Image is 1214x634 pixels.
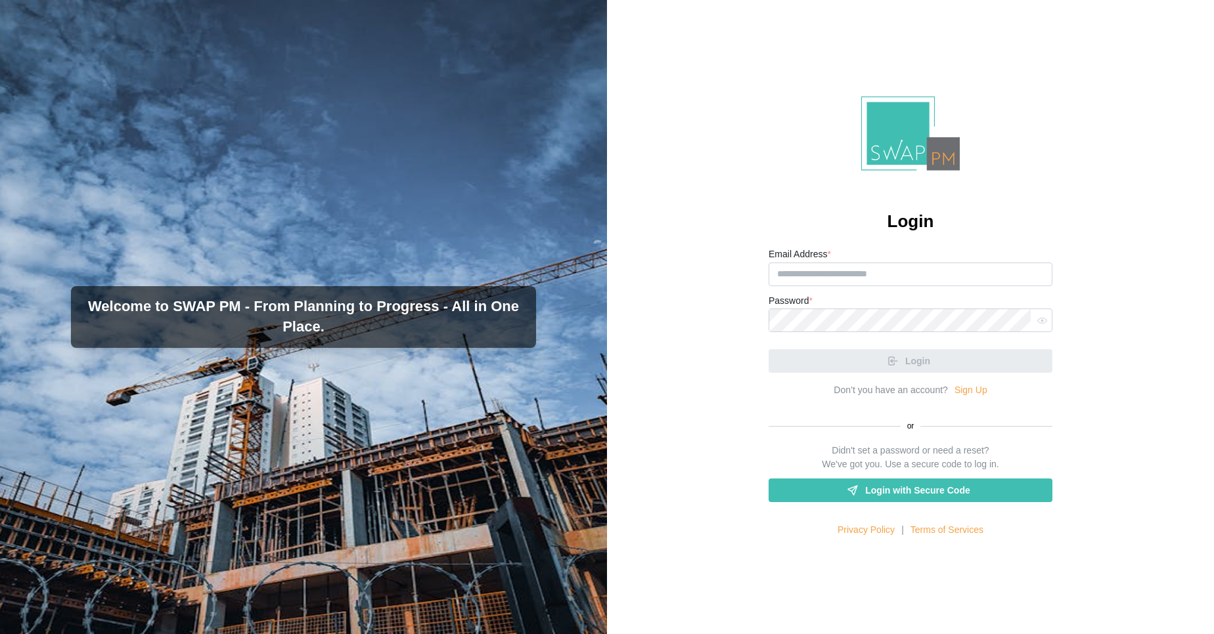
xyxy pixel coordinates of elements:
[769,294,813,308] label: Password
[910,523,983,538] a: Terms of Services
[769,478,1052,502] a: Login with Secure Code
[955,383,987,398] a: Sign Up
[901,523,904,538] div: |
[769,420,1052,433] div: or
[865,479,970,501] span: Login with Secure Code
[838,523,895,538] a: Privacy Policy
[81,297,525,337] h3: Welcome to SWAP PM - From Planning to Progress - All in One Place.
[861,96,960,171] img: Logo
[834,383,948,398] div: Don’t you have an account?
[769,247,831,262] label: Email Address
[822,444,999,472] div: Didn't set a password or need a reset? We've got you. Use a secure code to log in.
[888,210,934,233] h2: Login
